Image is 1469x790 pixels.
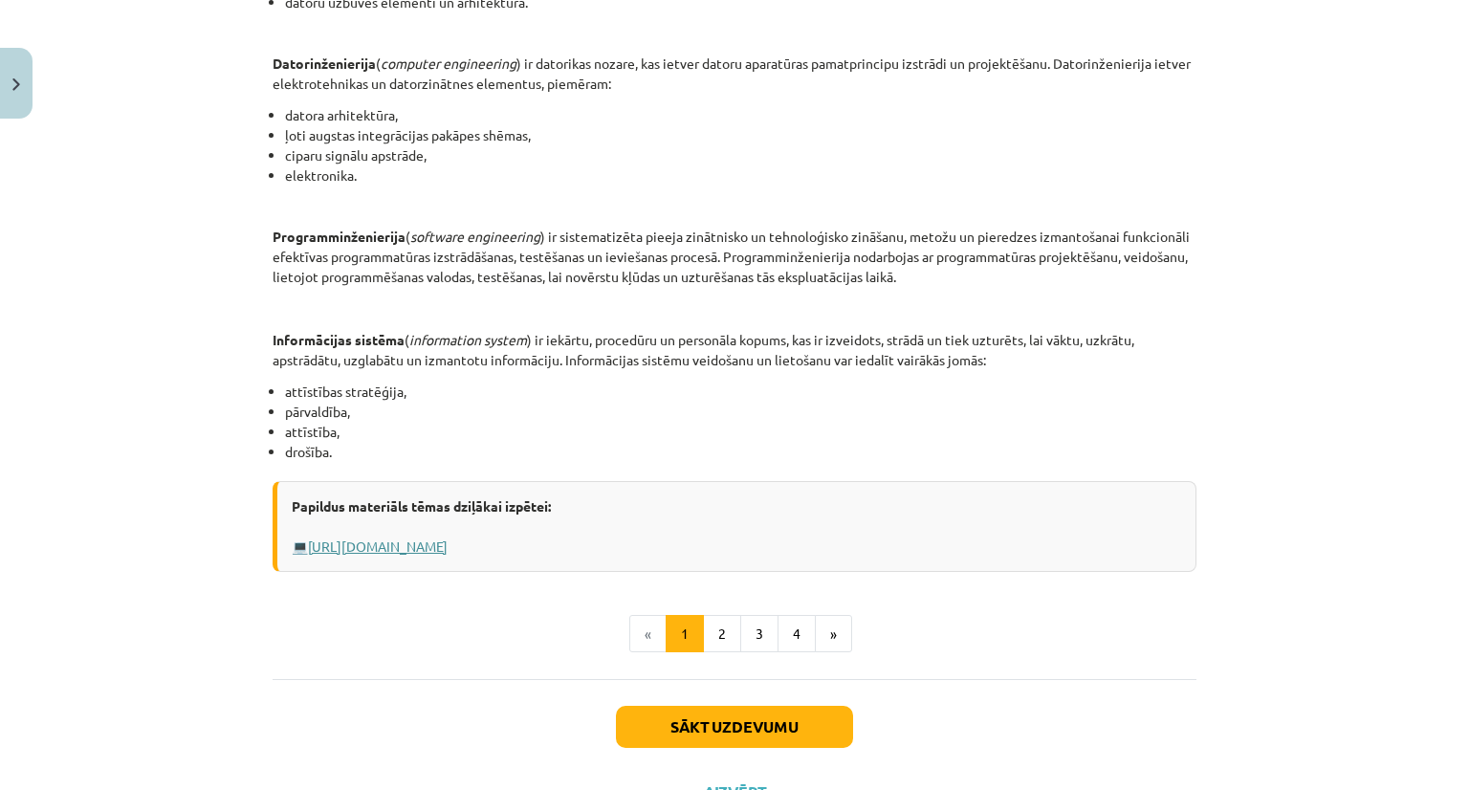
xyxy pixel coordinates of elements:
li: pārvaldība, [285,402,1196,422]
button: 1 [666,615,704,653]
li: datora arhitektūra, [285,105,1196,125]
button: Sākt uzdevumu [616,706,853,748]
em: computer engineering [381,55,516,72]
strong: Datorinženierija [273,55,376,72]
button: » [815,615,852,653]
a: [URL][DOMAIN_NAME] [308,538,448,555]
strong: Informācijas sistēma [273,331,405,348]
div: 💻 [273,481,1196,572]
li: attīstība, [285,422,1196,442]
button: 4 [778,615,816,653]
strong: Papildus materiāls tēmas dziļākai izpētei: [292,497,551,515]
li: ļoti augstas integrācijas pakāpes shēmas, [285,125,1196,145]
em: software engineering [410,228,540,245]
p: ( ) ir datorikas nozare, kas ietver datoru aparatūras pamatprincipu izstrādi un projektēšanu. Dat... [273,54,1196,94]
li: elektronika. [285,165,1196,186]
button: 3 [740,615,778,653]
strong: Programminženierija [273,228,406,245]
p: ( ) ir sistematizēta pieeja zinātnisko un tehnoloģisko zināšanu, metožu un pieredzes izmantošanai... [273,227,1196,287]
nav: Page navigation example [273,615,1196,653]
img: icon-close-lesson-0947bae3869378f0d4975bcd49f059093ad1ed9edebbc8119c70593378902aed.svg [12,78,20,91]
li: attīstības stratēģija, [285,382,1196,402]
button: 2 [703,615,741,653]
li: ciparu signālu apstrāde, [285,145,1196,165]
em: information system [409,331,527,348]
li: drošība. [285,442,1196,462]
p: ( ) ir iekārtu, procedūru un personāla kopums, kas ir izveidots, strādā un tiek uzturēts, lai vāk... [273,330,1196,370]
